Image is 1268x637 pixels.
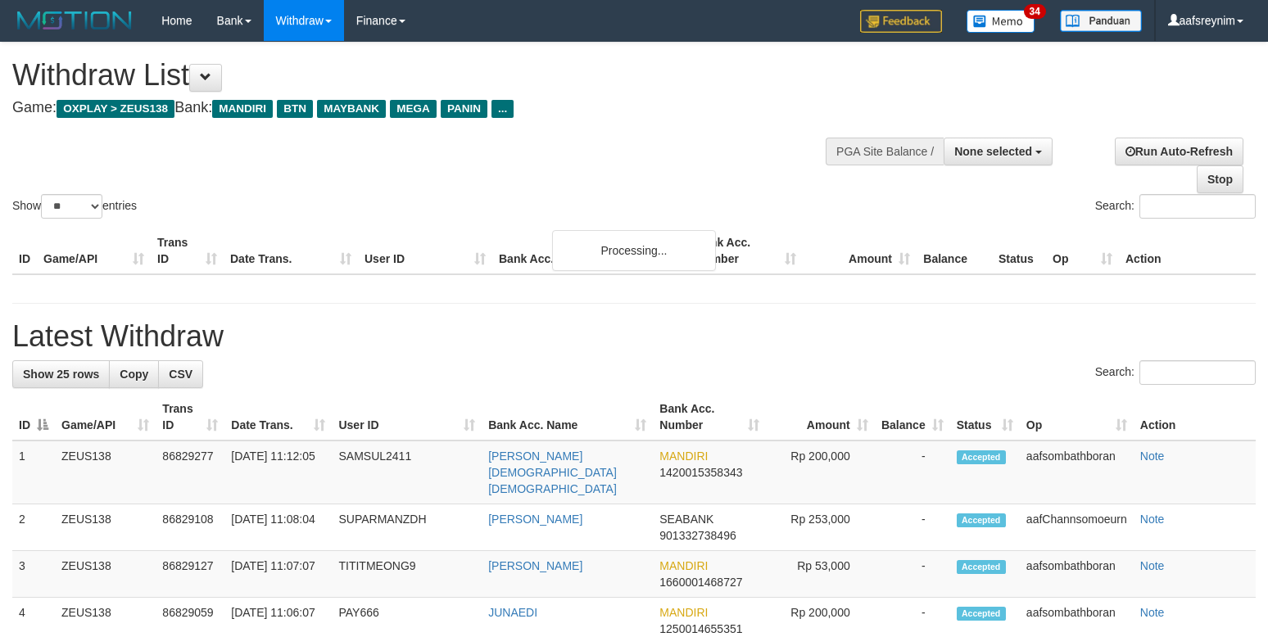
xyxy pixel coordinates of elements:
span: MAYBANK [317,100,386,118]
div: PGA Site Balance / [826,138,944,165]
a: [PERSON_NAME] [488,513,582,526]
td: aafsombathboran [1020,440,1134,504]
th: User ID: activate to sort column ascending [332,394,482,440]
a: [PERSON_NAME] [488,559,582,572]
a: Note [1140,559,1165,572]
td: Rp 200,000 [766,440,875,504]
th: Op: activate to sort column ascending [1020,394,1134,440]
span: Copy [120,368,148,381]
th: Trans ID: activate to sort column ascending [156,394,224,440]
td: - [875,504,950,551]
th: Game/API: activate to sort column ascending [55,394,156,440]
span: Copy 901332738496 to clipboard [659,529,736,542]
a: Note [1140,606,1165,619]
td: Rp 53,000 [766,551,875,598]
td: 1 [12,440,55,504]
span: ... [491,100,514,118]
td: ZEUS138 [55,504,156,551]
a: Stop [1197,165,1243,193]
img: panduan.png [1060,10,1142,32]
span: Copy 1660001468727 to clipboard [659,576,742,589]
span: MANDIRI [659,450,708,463]
a: Note [1140,513,1165,526]
th: Amount [803,228,917,274]
span: MANDIRI [659,606,708,619]
a: Note [1140,450,1165,463]
td: 3 [12,551,55,598]
h1: Withdraw List [12,59,829,92]
a: JUNAEDI [488,606,537,619]
th: Bank Acc. Number: activate to sort column ascending [653,394,765,440]
td: 86829108 [156,504,224,551]
td: [DATE] 11:08:04 [224,504,332,551]
td: aafChannsomoeurn [1020,504,1134,551]
td: [DATE] 11:12:05 [224,440,332,504]
span: BTN [277,100,313,118]
td: aafsombathboran [1020,551,1134,598]
th: Action [1119,228,1256,274]
span: Copy 1420015358343 to clipboard [659,466,742,479]
a: CSV [158,360,203,388]
th: ID: activate to sort column descending [12,394,55,440]
td: Rp 253,000 [766,504,875,551]
th: Op [1046,228,1119,274]
td: 2 [12,504,55,551]
span: None selected [954,145,1032,158]
label: Show entries [12,194,137,219]
span: Accepted [957,450,1006,464]
th: Action [1134,394,1256,440]
span: Accepted [957,560,1006,574]
th: Bank Acc. Name: activate to sort column ascending [482,394,653,440]
span: 34 [1024,4,1046,19]
a: [PERSON_NAME][DEMOGRAPHIC_DATA][DEMOGRAPHIC_DATA] [488,450,617,495]
th: Bank Acc. Name [492,228,689,274]
td: ZEUS138 [55,551,156,598]
th: Balance: activate to sort column ascending [875,394,950,440]
input: Search: [1139,194,1256,219]
a: Show 25 rows [12,360,110,388]
img: MOTION_logo.png [12,8,137,33]
h4: Game: Bank: [12,100,829,116]
td: ZEUS138 [55,440,156,504]
th: ID [12,228,37,274]
label: Search: [1095,360,1256,385]
input: Search: [1139,360,1256,385]
span: Accepted [957,607,1006,621]
th: Trans ID [151,228,224,274]
td: SUPARMANZDH [332,504,482,551]
th: Status: activate to sort column ascending [950,394,1020,440]
td: [DATE] 11:07:07 [224,551,332,598]
span: MANDIRI [659,559,708,572]
span: MANDIRI [212,100,273,118]
th: User ID [358,228,492,274]
h1: Latest Withdraw [12,320,1256,353]
th: Status [992,228,1046,274]
th: Bank Acc. Number [689,228,803,274]
img: Feedback.jpg [860,10,942,33]
td: SAMSUL2411 [332,440,482,504]
a: Copy [109,360,159,388]
img: Button%20Memo.svg [967,10,1035,33]
span: SEABANK [659,513,713,526]
td: 86829127 [156,551,224,598]
span: Show 25 rows [23,368,99,381]
span: CSV [169,368,192,381]
span: MEGA [390,100,437,118]
span: OXPLAY > ZEUS138 [57,100,174,118]
th: Date Trans. [224,228,358,274]
span: PANIN [441,100,487,118]
td: 86829277 [156,440,224,504]
td: - [875,440,950,504]
span: Copy 1250014655351 to clipboard [659,622,742,635]
th: Game/API [37,228,151,274]
select: Showentries [41,194,102,219]
div: Processing... [552,230,716,271]
button: None selected [944,138,1053,165]
label: Search: [1095,194,1256,219]
th: Date Trans.: activate to sort column ascending [224,394,332,440]
th: Amount: activate to sort column ascending [766,394,875,440]
td: - [875,551,950,598]
th: Balance [917,228,992,274]
td: TITITMEONG9 [332,551,482,598]
a: Run Auto-Refresh [1115,138,1243,165]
